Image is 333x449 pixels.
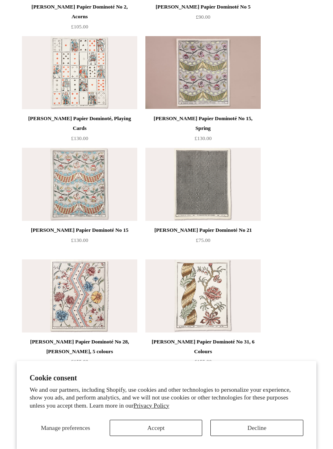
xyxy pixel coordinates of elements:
[145,225,261,259] a: [PERSON_NAME] Papier Dominoté No 21 £75.00
[22,148,137,221] a: Antoinette Poisson Papier Dominoté No 15 Antoinette Poisson Papier Dominoté No 15
[22,36,137,109] a: Antoinette Poisson Papier Dominoté, Playing Cards Antoinette Poisson Papier Dominoté, Playing Cards
[147,225,259,235] div: [PERSON_NAME] Papier Dominoté No 21
[196,14,210,20] span: £90.00
[145,114,261,147] a: [PERSON_NAME] Papier Dominoté No 15, Spring £130.00
[71,237,88,243] span: £130.00
[22,2,137,35] a: [PERSON_NAME] Papier Dominoté No 2, Acorns £105.00
[24,114,135,133] div: [PERSON_NAME] Papier Dominoté, Playing Cards
[134,402,169,409] a: Privacy Policy
[110,420,203,436] button: Accept
[145,148,261,221] a: Antoinette Poisson Papier Dominoté No 21 Antoinette Poisson Papier Dominoté No 21
[30,374,303,382] h2: Cookie consent
[30,420,102,436] button: Manage preferences
[195,358,212,365] span: £155.00
[22,148,137,221] img: Antoinette Poisson Papier Dominoté No 15
[145,148,261,221] img: Antoinette Poisson Papier Dominoté No 21
[145,36,261,109] img: Antoinette Poisson Papier Dominoté No 15, Spring
[22,259,137,332] a: Antoinette Poisson Papier Dominoté No 28, Marcel Proust, 5 colours Antoinette Poisson Papier Domi...
[71,24,88,30] span: £105.00
[147,337,259,356] div: [PERSON_NAME] Papier Dominoté No 31, 6 Colours
[30,386,303,410] p: We and our partners, including Shopify, use cookies and other technologies to personalize your ex...
[41,425,90,431] span: Manage preferences
[145,337,261,370] a: [PERSON_NAME] Papier Dominoté No 31, 6 Colours £155.00
[22,36,137,109] img: Antoinette Poisson Papier Dominoté, Playing Cards
[22,114,137,147] a: [PERSON_NAME] Papier Dominoté, Playing Cards £130.00
[210,420,303,436] button: Decline
[71,358,88,365] span: £155.00
[147,114,259,133] div: [PERSON_NAME] Papier Dominoté No 15, Spring
[22,337,137,370] a: [PERSON_NAME] Papier Dominoté No 28, [PERSON_NAME], 5 colours £155.00
[196,237,210,243] span: £75.00
[145,2,261,35] a: [PERSON_NAME] Papier Dominoté No 5 £90.00
[22,259,137,332] img: Antoinette Poisson Papier Dominoté No 28, Marcel Proust, 5 colours
[24,2,135,22] div: [PERSON_NAME] Papier Dominoté No 2, Acorns
[147,2,259,12] div: [PERSON_NAME] Papier Dominoté No 5
[24,337,135,356] div: [PERSON_NAME] Papier Dominoté No 28, [PERSON_NAME], 5 colours
[22,225,137,259] a: [PERSON_NAME] Papier Dominoté No 15 £130.00
[145,259,261,332] a: Antoinette Poisson Papier Dominoté No 31, 6 Colours Antoinette Poisson Papier Dominoté No 31, 6 C...
[24,225,135,235] div: [PERSON_NAME] Papier Dominoté No 15
[71,135,88,141] span: £130.00
[195,135,212,141] span: £130.00
[145,259,261,332] img: Antoinette Poisson Papier Dominoté No 31, 6 Colours
[145,36,261,109] a: Antoinette Poisson Papier Dominoté No 15, Spring Antoinette Poisson Papier Dominoté No 15, Spring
